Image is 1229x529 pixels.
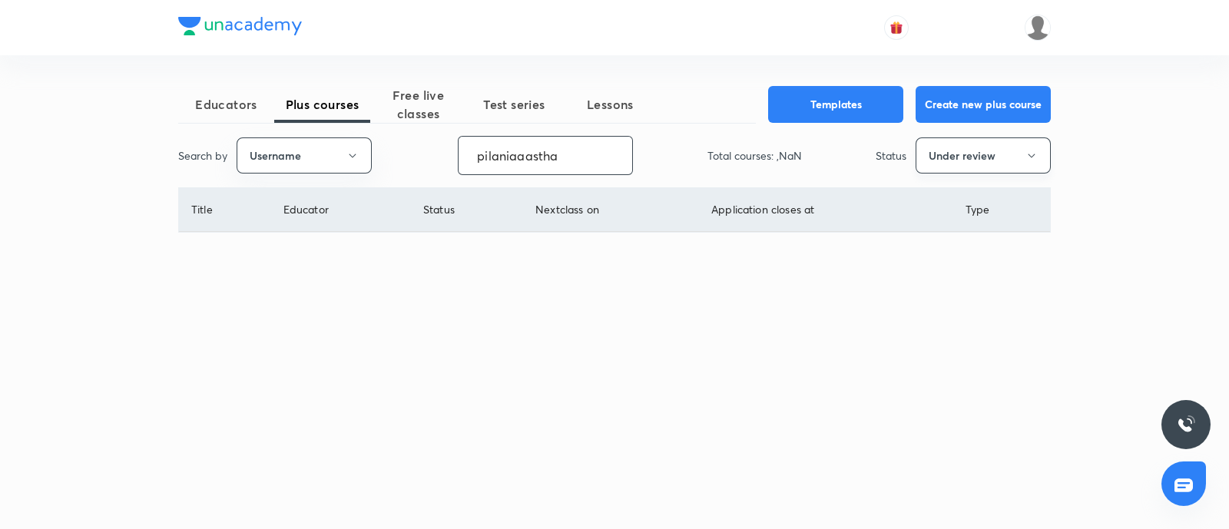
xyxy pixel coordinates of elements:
button: Username [237,137,372,174]
th: Application closes at [699,188,953,232]
span: Lessons [562,95,658,114]
span: Test series [466,95,562,114]
p: Search by [178,147,227,164]
th: Type [952,188,1050,232]
p: Status [876,147,906,164]
button: Create new plus course [916,86,1051,123]
button: avatar [884,15,909,40]
th: Educator [270,188,410,232]
button: Templates [768,86,903,123]
span: Educators [178,95,274,114]
p: Total courses: ,NaN [707,147,802,164]
img: ttu [1177,415,1195,434]
span: Free live classes [370,86,466,123]
input: Search... [459,136,632,175]
img: Company Logo [178,17,302,35]
img: avatar [889,21,903,35]
th: Title [179,188,270,232]
img: Piali K [1025,15,1051,41]
button: Under review [916,137,1051,174]
th: Status [410,188,522,232]
th: Next class on [523,188,699,232]
a: Company Logo [178,17,302,39]
span: Plus courses [274,95,370,114]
